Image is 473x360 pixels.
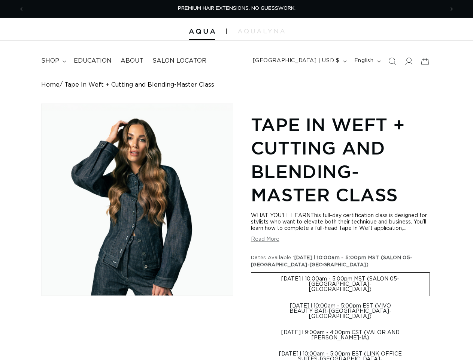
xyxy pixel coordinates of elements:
button: Previous announcement [13,2,30,16]
div: WHAT YOU'LL LEARNThis full-day certification class is designed for stylists who want to elevate b... [251,213,432,232]
span: PREMIUM HAIR EXTENSIONS. NO GUESSWORK. [178,6,295,11]
span: About [121,57,143,65]
button: Read More [251,236,279,243]
span: Salon Locator [152,57,206,65]
span: Tape In Weft + Cutting and Blending-Master Class [64,81,214,88]
button: English [350,54,384,68]
media-gallery: Gallery Viewer [41,103,233,296]
summary: shop [37,52,69,69]
label: [DATE] l 10:00am - 5:00pm EST (VIVO BEAUTY BAR-[GEOGRAPHIC_DATA]-[GEOGRAPHIC_DATA]) [251,300,430,323]
span: English [354,57,374,65]
a: Home [41,81,60,88]
label: [DATE] l 9:00am - 4:00pm CST (VALOR AND [PERSON_NAME]-IA) [251,326,430,344]
a: Salon Locator [148,52,211,69]
img: aqualyna.com [238,29,285,33]
legend: Dates Available : [251,254,432,269]
a: About [116,52,148,69]
span: shop [41,57,59,65]
span: Education [74,57,112,65]
button: [GEOGRAPHIC_DATA] | USD $ [248,54,350,68]
nav: breadcrumbs [41,81,431,88]
summary: Search [384,53,400,69]
span: [DATE] l 10:00am - 5:00pm MST (SALON 05-[GEOGRAPHIC_DATA]-[GEOGRAPHIC_DATA]) [251,255,413,268]
h1: Tape In Weft + Cutting and Blending-Master Class [251,113,432,207]
span: [GEOGRAPHIC_DATA] | USD $ [253,57,340,65]
a: Education [69,52,116,69]
img: Aqua Hair Extensions [189,29,215,34]
button: Next announcement [443,2,460,16]
label: [DATE] l 10:00am - 5:00pm MST (SALON 05-[GEOGRAPHIC_DATA]-[GEOGRAPHIC_DATA]) [251,272,430,296]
